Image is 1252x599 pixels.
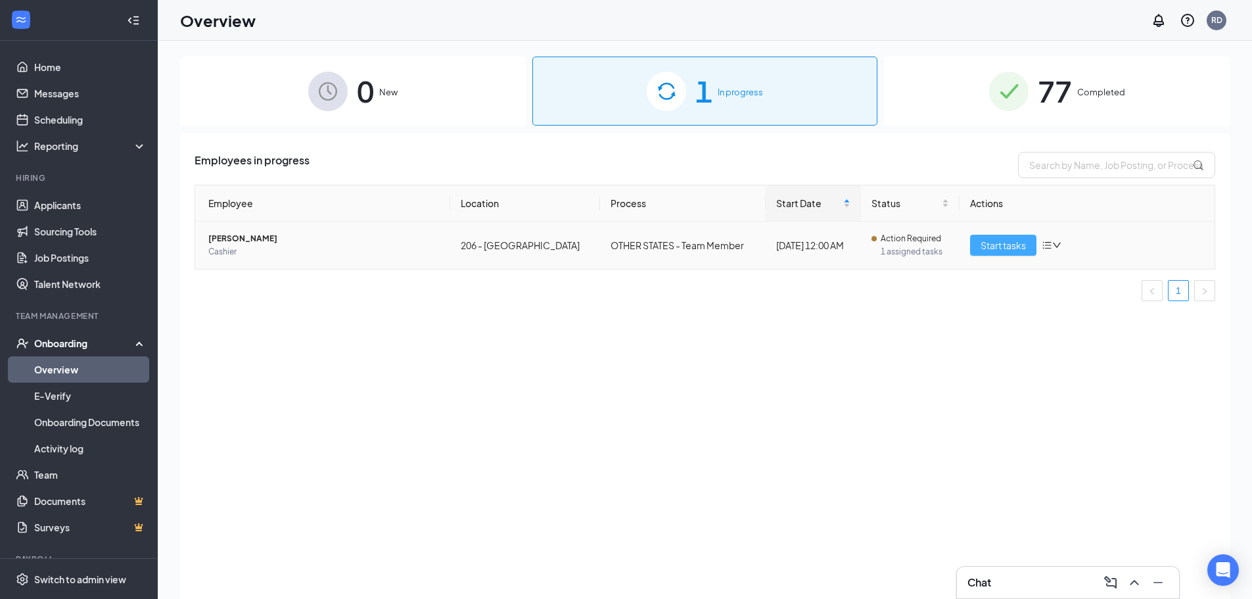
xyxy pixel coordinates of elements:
[1148,572,1169,593] button: Minimize
[34,192,147,218] a: Applicants
[1151,12,1167,28] svg: Notifications
[34,80,147,107] a: Messages
[34,462,147,488] a: Team
[1194,280,1215,301] button: right
[16,573,29,586] svg: Settings
[34,514,147,540] a: SurveysCrown
[881,232,941,245] span: Action Required
[1124,572,1145,593] button: ChevronUp
[960,185,1215,222] th: Actions
[16,139,29,153] svg: Analysis
[34,245,147,271] a: Job Postings
[34,271,147,297] a: Talent Network
[34,488,147,514] a: DocumentsCrown
[1100,572,1121,593] button: ComposeMessage
[16,310,144,322] div: Team Management
[1038,68,1072,114] span: 77
[16,337,29,350] svg: UserCheck
[34,218,147,245] a: Sourcing Tools
[1052,241,1061,250] span: down
[1168,280,1189,301] li: 1
[776,238,850,252] div: [DATE] 12:00 AM
[14,13,28,26] svg: WorkstreamLogo
[967,575,991,590] h3: Chat
[600,185,766,222] th: Process
[695,68,712,114] span: 1
[1142,280,1163,301] li: Previous Page
[208,232,440,245] span: [PERSON_NAME]
[208,245,440,258] span: Cashier
[1148,287,1156,295] span: left
[600,222,766,269] td: OTHER STATES - Team Member
[34,356,147,383] a: Overview
[970,235,1036,256] button: Start tasks
[1142,280,1163,301] button: left
[1103,575,1119,590] svg: ComposeMessage
[34,107,147,133] a: Scheduling
[1126,575,1142,590] svg: ChevronUp
[450,185,600,222] th: Location
[871,196,939,210] span: Status
[776,196,841,210] span: Start Date
[34,435,147,462] a: Activity log
[1180,12,1195,28] svg: QuestionInfo
[1169,281,1188,300] a: 1
[1194,280,1215,301] li: Next Page
[195,152,310,178] span: Employees in progress
[34,54,147,80] a: Home
[1018,152,1215,178] input: Search by Name, Job Posting, or Process
[981,238,1026,252] span: Start tasks
[34,409,147,435] a: Onboarding Documents
[34,139,147,153] div: Reporting
[1077,85,1125,99] span: Completed
[718,85,763,99] span: In progress
[881,245,949,258] span: 1 assigned tasks
[34,383,147,409] a: E-Verify
[861,185,960,222] th: Status
[450,222,600,269] td: 206 - [GEOGRAPHIC_DATA]
[1207,554,1239,586] div: Open Intercom Messenger
[34,573,126,586] div: Switch to admin view
[1201,287,1209,295] span: right
[357,68,374,114] span: 0
[16,172,144,183] div: Hiring
[127,14,140,27] svg: Collapse
[1042,240,1052,251] span: bars
[195,185,450,222] th: Employee
[1150,575,1166,590] svg: Minimize
[379,85,398,99] span: New
[34,337,135,350] div: Onboarding
[1211,14,1222,26] div: RD
[16,554,144,565] div: Payroll
[180,9,256,32] h1: Overview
